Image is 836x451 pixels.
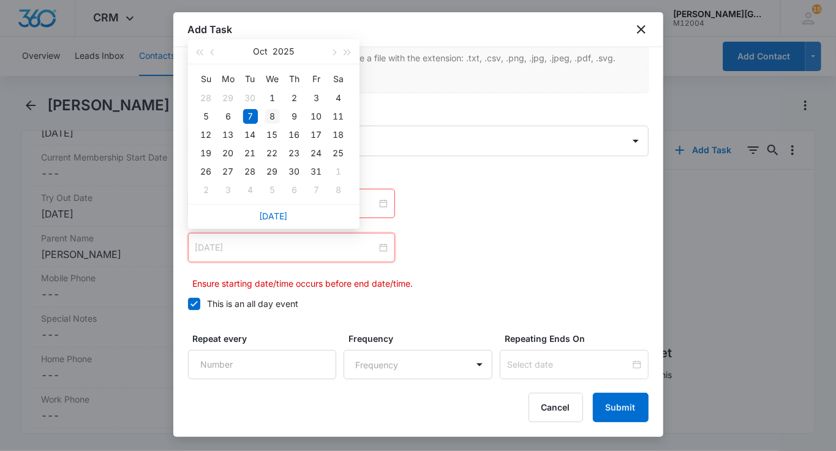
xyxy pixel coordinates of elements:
div: 23 [287,146,302,161]
th: Tu [239,69,262,89]
th: Su [195,69,217,89]
label: Repeating Ends On [505,332,653,345]
label: Frequency [348,332,497,345]
div: 7 [243,109,258,124]
div: 14 [243,127,258,142]
div: 26 [199,164,214,179]
div: 10 [309,109,324,124]
div: 30 [243,91,258,105]
td: 2025-10-24 [306,144,328,162]
td: 2025-10-02 [284,89,306,107]
div: 31 [309,164,324,179]
div: 21 [243,146,258,161]
td: 2025-10-04 [328,89,350,107]
td: 2025-11-08 [328,181,350,199]
td: 2025-09-29 [217,89,239,107]
td: 2025-10-12 [195,126,217,144]
td: 2025-11-06 [284,181,306,199]
th: Fr [306,69,328,89]
td: 2025-11-02 [195,181,217,199]
td: 2025-10-09 [284,107,306,126]
div: 27 [221,164,236,179]
div: 8 [331,183,346,197]
div: 3 [221,183,236,197]
input: Oct 7, 2025 [195,241,377,254]
th: Mo [217,69,239,89]
td: 2025-09-30 [239,89,262,107]
td: 2025-10-07 [239,107,262,126]
td: 2025-10-29 [262,162,284,181]
td: 2025-10-21 [239,144,262,162]
div: 19 [199,146,214,161]
div: 4 [243,183,258,197]
td: 2025-10-18 [328,126,350,144]
div: 18 [331,127,346,142]
div: 5 [265,183,280,197]
td: 2025-10-14 [239,126,262,144]
div: 3 [309,91,324,105]
td: 2025-10-10 [306,107,328,126]
div: 6 [221,109,236,124]
div: 24 [309,146,324,161]
div: 29 [265,164,280,179]
div: 15 [265,127,280,142]
div: 29 [221,91,236,105]
td: 2025-10-22 [262,144,284,162]
td: 2025-10-25 [328,144,350,162]
button: 2025 [273,39,294,64]
div: 1 [331,164,346,179]
h1: Add Task [188,22,233,37]
td: 2025-10-28 [239,162,262,181]
div: 28 [243,164,258,179]
td: 2025-09-28 [195,89,217,107]
button: Submit [593,393,649,422]
th: We [262,69,284,89]
th: Th [284,69,306,89]
td: 2025-10-15 [262,126,284,144]
button: Cancel [529,393,583,422]
div: 11 [331,109,346,124]
button: Oct [253,39,268,64]
td: 2025-10-13 [217,126,239,144]
td: 2025-10-26 [195,162,217,181]
td: 2025-10-11 [328,107,350,126]
td: 2025-11-05 [262,181,284,199]
div: 2 [199,183,214,197]
td: 2025-10-17 [306,126,328,144]
td: 2025-11-04 [239,181,262,199]
div: 28 [199,91,214,105]
td: 2025-11-01 [328,162,350,181]
td: 2025-10-20 [217,144,239,162]
td: 2025-10-06 [217,107,239,126]
td: 2025-11-07 [306,181,328,199]
p: Ensure starting date/time occurs before end date/time. [193,277,649,290]
div: 17 [309,127,324,142]
div: 8 [265,109,280,124]
label: Assigned to [193,108,653,121]
div: 25 [331,146,346,161]
a: [DATE] [260,211,288,221]
td: 2025-10-01 [262,89,284,107]
th: Sa [328,69,350,89]
div: 7 [309,183,324,197]
label: Repeat every [193,332,342,345]
input: Number [188,350,337,379]
button: close [634,22,649,37]
div: 20 [221,146,236,161]
td: 2025-10-16 [284,126,306,144]
div: 30 [287,164,302,179]
label: Time span [193,171,653,184]
td: 2025-10-08 [262,107,284,126]
div: 13 [221,127,236,142]
td: 2025-10-31 [306,162,328,181]
div: 6 [287,183,302,197]
div: This is an all day event [208,297,299,310]
div: 12 [199,127,214,142]
td: 2025-10-23 [284,144,306,162]
td: 2025-11-03 [217,181,239,199]
td: 2025-10-03 [306,89,328,107]
input: Select date [507,358,630,371]
div: 22 [265,146,280,161]
div: 1 [265,91,280,105]
div: 2 [287,91,302,105]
